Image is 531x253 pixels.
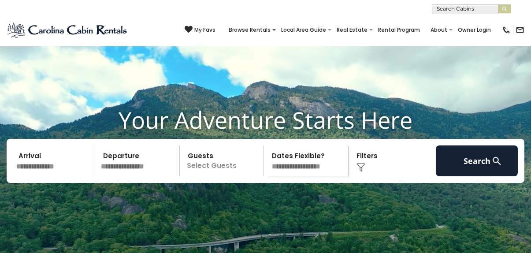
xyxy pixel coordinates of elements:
a: Rental Program [374,24,424,36]
img: search-regular-white.png [491,156,502,167]
img: filter--v1.png [356,163,365,172]
a: Owner Login [453,24,495,36]
span: My Favs [194,26,215,34]
a: My Favs [185,26,215,34]
a: Browse Rentals [224,24,275,36]
p: Select Guests [182,145,264,176]
a: Real Estate [332,24,372,36]
img: phone-regular-black.png [502,26,511,34]
h1: Your Adventure Starts Here [7,106,524,134]
img: mail-regular-black.png [516,26,524,34]
a: About [426,24,452,36]
a: Local Area Guide [277,24,330,36]
img: Blue-2.png [7,21,129,39]
button: Search [436,145,518,176]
